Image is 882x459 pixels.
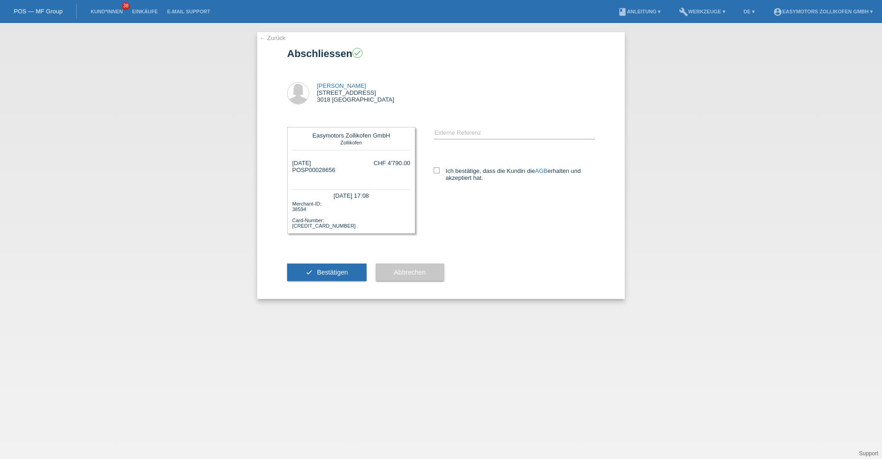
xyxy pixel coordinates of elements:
[674,9,730,14] a: buildWerkzeuge ▾
[294,132,408,139] div: Easymotors Zollikofen GmbH
[292,189,410,200] div: [DATE] 17:08
[739,9,759,14] a: DE ▾
[859,450,878,457] a: Support
[434,167,595,181] label: Ich bestätige, dass die Kundin die erhalten und akzeptiert hat.
[769,9,877,14] a: account_circleEasymotors Zollikofen GmbH ▾
[305,269,313,276] i: check
[535,167,548,174] a: AGB
[122,2,130,10] span: 38
[260,34,285,41] a: ← Zurück
[394,269,426,276] span: Abbrechen
[317,269,348,276] span: Bestätigen
[317,82,394,103] div: [STREET_ADDRESS] 3018 [GEOGRAPHIC_DATA]
[294,139,408,145] div: Zollikofen
[773,7,782,17] i: account_circle
[373,160,410,166] div: CHF 4'790.00
[163,9,215,14] a: E-Mail Support
[14,8,62,15] a: POS — MF Group
[287,48,595,59] h1: Abschliessen
[376,264,444,281] button: Abbrechen
[618,7,627,17] i: book
[86,9,127,14] a: Kund*innen
[292,200,410,229] div: Merchant-ID: 38594 Card-Number: [CREDIT_CARD_NUMBER]
[353,49,362,57] i: check
[317,82,366,89] a: [PERSON_NAME]
[292,160,335,180] div: [DATE] POSP00028656
[613,9,665,14] a: bookAnleitung ▾
[679,7,688,17] i: build
[287,264,367,281] button: check Bestätigen
[127,9,162,14] a: Einkäufe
